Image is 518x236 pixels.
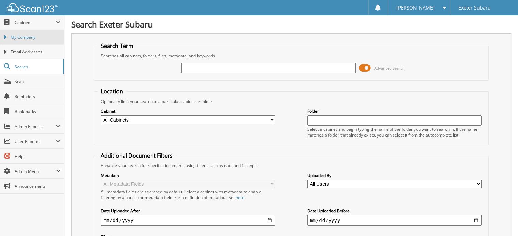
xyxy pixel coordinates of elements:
[236,195,245,200] a: here
[15,64,60,70] span: Search
[307,208,482,214] label: Date Uploaded Before
[97,163,485,168] div: Enhance your search for specific documents using filters such as date and file type.
[396,6,435,10] span: [PERSON_NAME]
[7,3,58,12] img: scan123-logo-white.svg
[307,215,482,226] input: end
[97,88,126,95] legend: Location
[101,189,275,200] div: All metadata fields are searched by default. Select a cabinet with metadata to enable filtering b...
[15,153,61,159] span: Help
[307,173,482,178] label: Uploaded By
[15,20,56,25] span: Cabinets
[97,98,485,104] div: Optionally limit your search to a particular cabinet or folder
[97,42,137,50] legend: Search Term
[71,19,511,30] h1: Search Exeter Subaru
[15,109,61,114] span: Bookmarks
[11,34,61,40] span: My Company
[15,139,56,144] span: User Reports
[101,208,275,214] label: Date Uploaded After
[15,168,56,174] span: Admin Menu
[15,79,61,85] span: Scan
[15,94,61,99] span: Reminders
[97,152,176,159] legend: Additional Document Filters
[307,126,482,138] div: Select a cabinet and begin typing the name of the folder you want to search in. If the name match...
[484,203,518,236] iframe: Chat Widget
[101,173,275,178] label: Metadata
[101,108,275,114] label: Cabinet
[374,66,405,71] span: Advanced Search
[307,108,482,114] label: Folder
[11,49,61,55] span: Email Addresses
[15,124,56,129] span: Admin Reports
[101,215,275,226] input: start
[97,53,485,59] div: Searches all cabinets, folders, files, metadata, and keywords
[15,183,61,189] span: Announcements
[458,6,491,10] span: Exeter Subaru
